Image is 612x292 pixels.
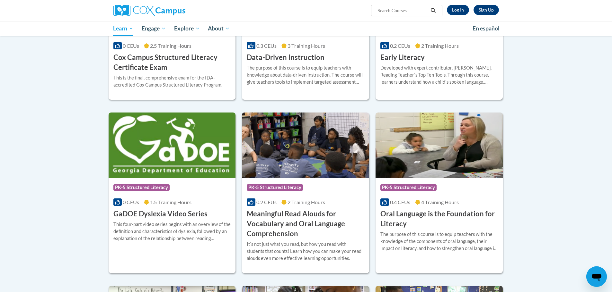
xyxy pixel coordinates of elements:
a: Log In [447,5,469,15]
a: Course LogoPK-5 Structured Literacy0.4 CEUs4 Training Hours Oral Language is the Foundation for L... [376,113,503,273]
a: About [204,21,234,36]
div: Developed with expert contributor, [PERSON_NAME], Reading Teacherʹs Top Ten Tools. Through this c... [380,64,498,86]
span: PK-5 Structured Literacy [247,184,303,191]
span: PK-5 Structured Literacy [113,184,170,191]
div: The purpose of this course is to equip teachers with knowledge about data-driven instruction. The... [247,64,364,86]
a: Register [474,5,499,15]
span: Learn [113,25,133,32]
a: En español [468,22,504,35]
a: Course LogoPK-5 Structured Literacy0 CEUs1.5 Training Hours GaDOE Dyslexia Video SeriesThis four-... [109,113,236,273]
a: Engage [137,21,170,36]
span: 0 CEUs [123,199,139,205]
div: Itʹs not just what you read, but how you read with students that counts! Learn how you can make y... [247,241,364,262]
a: Cox Campus [113,5,235,16]
span: 2 Training Hours [288,199,325,205]
h3: Oral Language is the Foundation for Literacy [380,209,498,229]
div: This four-part video series begins with an overview of the definition and characteristics of dysl... [113,221,231,242]
span: En español [473,25,500,32]
span: 1.5 Training Hours [150,199,191,205]
img: Course Logo [242,113,369,178]
span: 0.2 CEUs [256,199,277,205]
h3: GaDOE Dyslexia Video Series [113,209,208,219]
button: Search [428,7,438,14]
span: 0.3 CEUs [256,43,277,49]
div: Main menu [104,21,509,36]
span: PK-5 Structured Literacy [380,184,437,191]
h3: Data-Driven Instruction [247,53,324,63]
span: About [208,25,230,32]
span: 0.4 CEUs [390,199,410,205]
a: Course LogoPK-5 Structured Literacy0.2 CEUs2 Training Hours Meaningful Read Alouds for Vocabulary... [242,113,369,273]
span: Engage [142,25,166,32]
iframe: Button to launch messaging window [586,266,607,287]
img: Course Logo [376,113,503,178]
div: This is the final, comprehensive exam for the IDA-accredited Cox Campus Structured Literacy Program. [113,74,231,88]
img: Course Logo [109,113,236,178]
h3: Cox Campus Structured Literacy Certificate Exam [113,53,231,72]
span: 2.5 Training Hours [150,43,191,49]
span: 3 Training Hours [288,43,325,49]
span: 4 Training Hours [421,199,459,205]
a: Learn [109,21,138,36]
div: The purpose of this course is to equip teachers with the knowledge of the components of oral lang... [380,231,498,252]
span: 0 CEUs [123,43,139,49]
h3: Meaningful Read Alouds for Vocabulary and Oral Language Comprehension [247,209,364,238]
input: Search Courses [377,7,428,14]
span: Explore [174,25,200,32]
a: Explore [170,21,204,36]
span: 0.2 CEUs [390,43,410,49]
h3: Early Literacy [380,53,425,63]
img: Cox Campus [113,5,185,16]
span: 2 Training Hours [421,43,459,49]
